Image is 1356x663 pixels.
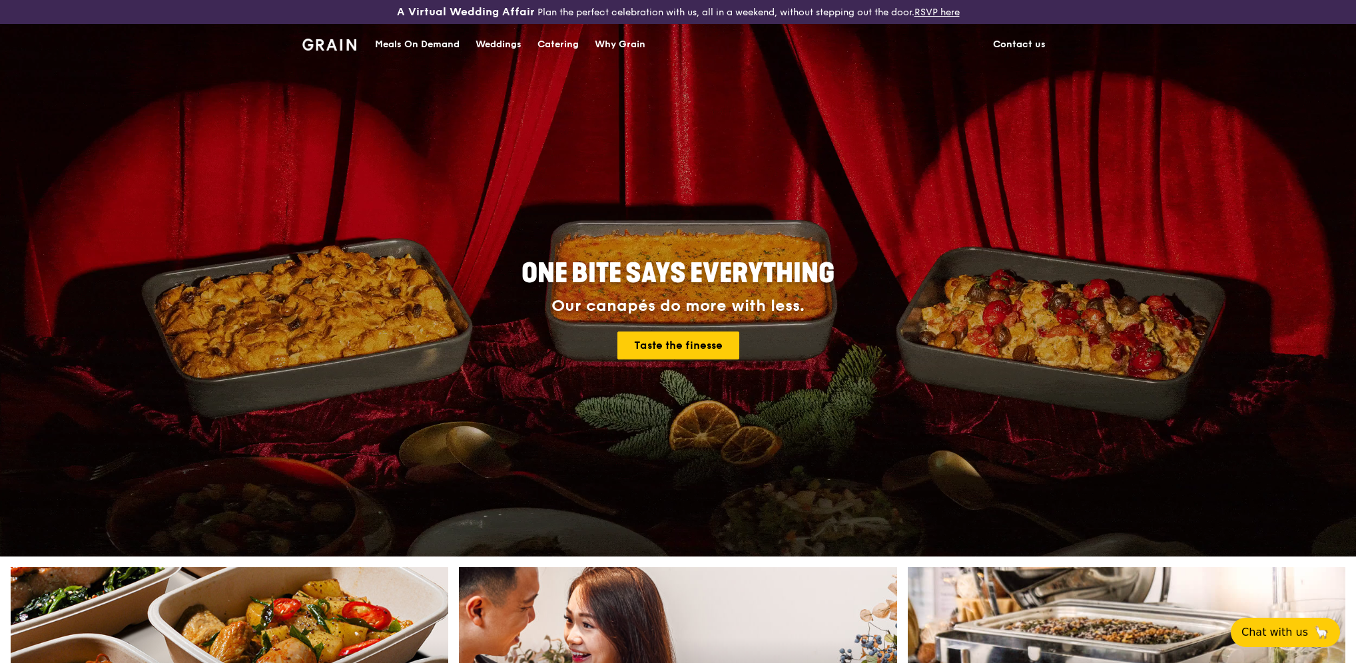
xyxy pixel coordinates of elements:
button: Chat with us🦙 [1231,618,1340,647]
a: GrainGrain [302,23,356,63]
a: Weddings [468,25,529,65]
h3: A Virtual Wedding Affair [397,5,535,19]
div: Meals On Demand [375,25,460,65]
a: Taste the finesse [617,331,739,359]
div: Weddings [476,25,521,65]
span: 🦙 [1313,624,1329,640]
div: Why Grain [595,25,645,65]
img: Grain [302,39,356,51]
div: Plan the perfect celebration with us, all in a weekend, without stepping out the door. [294,5,1062,19]
a: Why Grain [587,25,653,65]
span: Chat with us [1241,624,1308,640]
a: Contact us [985,25,1054,65]
div: Catering [537,25,579,65]
a: Catering [529,25,587,65]
span: ONE BITE SAYS EVERYTHING [521,258,835,290]
a: RSVP here [914,7,960,18]
div: Our canapés do more with less. [438,297,918,316]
